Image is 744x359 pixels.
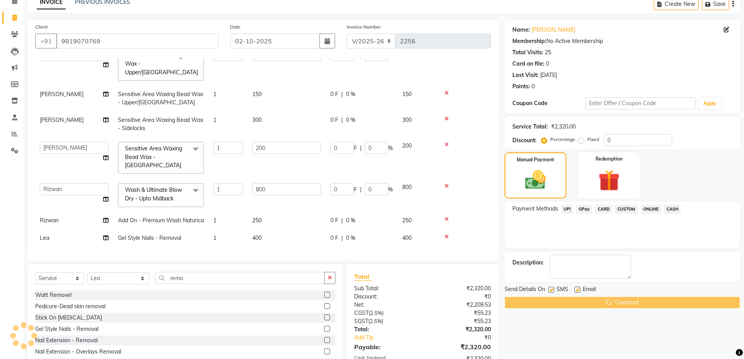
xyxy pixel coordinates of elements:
[35,336,98,345] div: Nail Extension - Removal
[512,123,548,131] div: Service Total:
[330,234,338,242] span: 0 F
[213,234,216,241] span: 1
[402,234,412,241] span: 400
[252,91,262,98] span: 150
[423,342,497,352] div: ₹2,320.00
[423,293,497,301] div: ₹0
[546,60,549,68] div: 0
[35,34,57,48] button: +91
[35,314,102,322] div: Stick On [MEDICAL_DATA]
[596,155,623,163] label: Redemption
[512,37,546,45] div: Membership:
[155,272,325,284] input: Search or Scan
[423,301,497,309] div: ₹2,209.53
[402,116,412,123] span: 300
[348,293,423,301] div: Discount:
[35,325,98,333] div: Gel Style Nails - Removal
[346,216,355,225] span: 0 %
[40,217,59,224] span: Rizwan
[641,205,661,214] span: ONLINE
[354,318,368,325] span: SGST
[118,217,204,224] span: Add On - Premium Wash Naturica
[341,90,343,98] span: |
[402,217,412,224] span: 250
[576,205,592,214] span: GPay
[213,91,216,98] span: 1
[125,186,182,202] span: Wash & Ultimate Blow Dry - Upto Midback
[230,23,241,30] label: Date
[213,116,216,123] span: 1
[583,285,596,295] span: Email
[505,285,545,295] span: Send Details On
[125,52,198,76] span: Sensitive Area Waxing Bead Wax - Upper/[GEOGRAPHIC_DATA]
[664,205,681,214] span: CASH
[330,90,338,98] span: 0 F
[551,123,576,131] div: ₹2,320.00
[423,317,497,325] div: ₹55.23
[585,97,696,109] input: Enter Offer / Coupon Code
[587,136,599,143] label: Fixed
[56,34,218,48] input: Search by Name/Mobile/Email/Code
[348,284,423,293] div: Sub Total:
[35,348,121,356] div: Nail Extension - Overlays Removal
[519,168,552,192] img: _cash.svg
[181,162,185,169] a: x
[198,69,202,76] a: x
[423,284,497,293] div: ₹2,320.00
[388,144,393,152] span: %
[423,309,497,317] div: ₹55.23
[561,205,573,214] span: UPI
[550,136,575,143] label: Percentage
[346,90,355,98] span: 0 %
[341,234,343,242] span: |
[40,234,49,241] span: Lea
[348,334,435,342] a: Add Tip
[402,91,412,98] span: 150
[354,273,372,281] span: Total
[435,334,497,342] div: ₹0
[35,23,48,30] label: Client
[173,195,177,202] a: x
[360,144,362,152] span: |
[347,23,381,30] label: Invoice Number
[423,325,497,334] div: ₹2,320.00
[118,234,181,241] span: Gel Style Nails - Removal
[512,71,539,79] div: Last Visit:
[330,116,338,124] span: 0 F
[341,116,343,124] span: |
[348,342,423,352] div: Payable:
[402,184,412,191] span: 800
[512,99,586,107] div: Coupon Code
[512,60,544,68] div: Card on file:
[557,285,568,295] span: SMS
[540,71,557,79] div: [DATE]
[595,205,612,214] span: CARD
[40,116,84,123] span: [PERSON_NAME]
[118,116,203,132] span: Sensitive Area Waxing Bead Wax - Sidelocks
[615,205,638,214] span: CUSTOM
[35,291,71,299] div: Watt Removel
[512,37,732,45] div: No Active Membership
[512,259,544,267] div: Description:
[512,48,543,57] div: Total Visits:
[118,91,203,106] span: Sensitive Area Waxing Bead Wax - Upper/[GEOGRAPHIC_DATA]
[354,144,357,152] span: F
[532,82,535,91] div: 0
[512,136,537,145] div: Discount:
[402,142,412,149] span: 200
[360,186,362,194] span: |
[348,317,423,325] div: ( )
[354,309,369,316] span: CGST
[348,301,423,309] div: Net:
[348,309,423,317] div: ( )
[346,116,355,124] span: 0 %
[592,167,626,194] img: _gift.svg
[699,98,721,109] button: Apply
[545,48,551,57] div: 25
[370,318,382,324] span: 2.5%
[354,186,357,194] span: F
[125,145,182,169] span: Sensitive Area Waxing Bead Wax - [GEOGRAPHIC_DATA]
[517,156,554,163] label: Manual Payment
[512,82,530,91] div: Points:
[346,234,355,242] span: 0 %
